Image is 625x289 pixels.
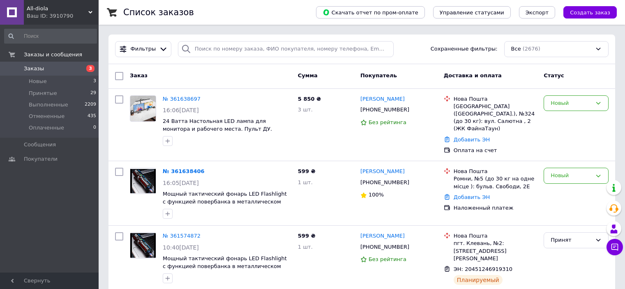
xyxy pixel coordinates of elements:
[454,275,503,285] div: Планируемый
[24,141,56,148] span: Сообщения
[298,244,313,250] span: 1 шт.
[123,7,194,17] h1: Список заказов
[24,155,58,163] span: Покупатели
[130,232,156,259] a: Фото товару
[369,256,406,262] span: Без рейтинга
[163,107,199,113] span: 16:06[DATE]
[29,113,65,120] span: Отмененные
[163,96,201,102] a: № 361638697
[544,72,564,79] span: Статус
[93,124,96,132] span: 0
[454,136,490,143] a: Добавить ЭН
[454,103,537,133] div: [GEOGRAPHIC_DATA] ([GEOGRAPHIC_DATA].), №324 (до 30 кг): вул. Салютна , 2 (ЖК ФайнаТаун)
[27,5,88,12] span: All-diola
[454,168,537,175] div: Нова Пошта
[163,180,199,186] span: 16:05[DATE]
[24,51,82,58] span: Заказы и сообщения
[178,41,394,57] input: Поиск по номеру заказа, ФИО покупателя, номеру телефона, Email, номеру накладной
[440,9,504,16] span: Управление статусами
[85,101,96,109] span: 2209
[360,72,397,79] span: Покупатель
[130,95,156,122] a: Фото товару
[29,78,47,85] span: Новые
[444,72,502,79] span: Доставка и оплата
[29,124,64,132] span: Оплаченные
[88,113,96,120] span: 435
[551,236,592,245] div: Принят
[454,147,537,154] div: Оплата на счет
[563,6,617,18] button: Создать заказ
[130,169,156,194] img: Фото товару
[163,168,205,174] a: № 361638406
[360,95,405,103] a: [PERSON_NAME]
[130,72,148,79] span: Заказ
[454,232,537,240] div: Нова Пошта
[454,204,537,212] div: Наложенный платеж
[359,242,411,252] div: [PHONE_NUMBER]
[433,6,511,18] button: Управление статусами
[298,72,318,79] span: Сумма
[369,119,406,125] span: Без рейтинга
[163,244,199,251] span: 10:40[DATE]
[369,192,384,198] span: 100%
[298,168,316,174] span: 599 ₴
[519,6,555,18] button: Экспорт
[359,104,411,115] div: [PHONE_NUMBER]
[454,95,537,103] div: Нова Пошта
[454,266,512,272] span: ЭН: 20451246919310
[298,233,316,239] span: 599 ₴
[607,239,623,255] button: Чат с покупателем
[130,168,156,194] a: Фото товару
[360,168,405,176] a: [PERSON_NAME]
[130,233,156,258] img: Фото товару
[29,90,57,97] span: Принятые
[90,90,96,97] span: 29
[163,233,201,239] a: № 361574872
[323,9,418,16] span: Скачать отчет по пром-оплате
[454,175,537,190] div: Ромни, №5 (до 30 кг на одне місце ): бульв. Свободи, 2Е
[359,177,411,188] div: [PHONE_NUMBER]
[93,78,96,85] span: 3
[298,179,313,185] span: 1 шт.
[551,171,592,180] div: Новый
[130,96,156,121] img: Фото товару
[526,9,549,16] span: Экспорт
[27,12,99,20] div: Ваш ID: 3910790
[24,65,44,72] span: Заказы
[163,118,272,139] a: 24 Ватта Настольная LED лампа для монитора и рабочего места. Пульт ДУ. управление яркостью и темп...
[570,9,610,16] span: Создать заказ
[551,99,592,108] div: Новый
[298,96,321,102] span: 5 850 ₴
[131,45,156,53] span: Фильтры
[163,191,287,212] a: Мощный тактический фонарь LED Flashlight с функцией повербанка в металлическом корпусе. Оригинал
[86,65,95,72] span: 3
[454,240,537,262] div: пгт. Клевань, №2: [STREET_ADDRESS][PERSON_NAME]
[29,101,68,109] span: Выполненные
[163,255,287,277] a: Мощный тактический фонарь LED Flashlight с функцией повербанка в металлическом корпусе. Оригинал
[454,194,490,200] a: Добавить ЭН
[360,232,405,240] a: [PERSON_NAME]
[431,45,498,53] span: Сохраненные фильтры:
[316,6,425,18] button: Скачать отчет по пром-оплате
[523,46,540,52] span: (2676)
[298,106,313,113] span: 3 шт.
[511,45,521,53] span: Все
[555,9,617,15] a: Создать заказ
[4,29,97,44] input: Поиск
